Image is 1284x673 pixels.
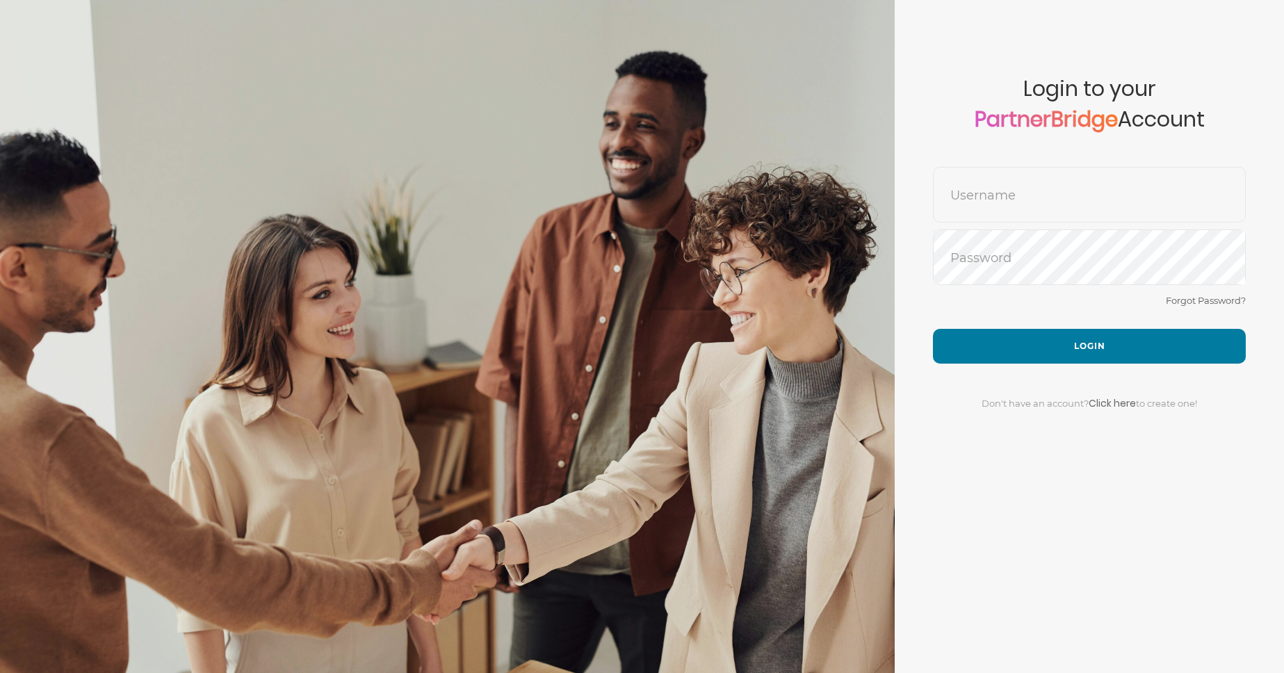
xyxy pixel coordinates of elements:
a: Forgot Password? [1166,295,1246,306]
span: Don't have an account? to create one! [982,398,1197,409]
span: Login to your Account [933,76,1246,167]
button: Login [933,329,1246,364]
a: Click here [1089,396,1136,410]
a: PartnerBridge [975,104,1118,134]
